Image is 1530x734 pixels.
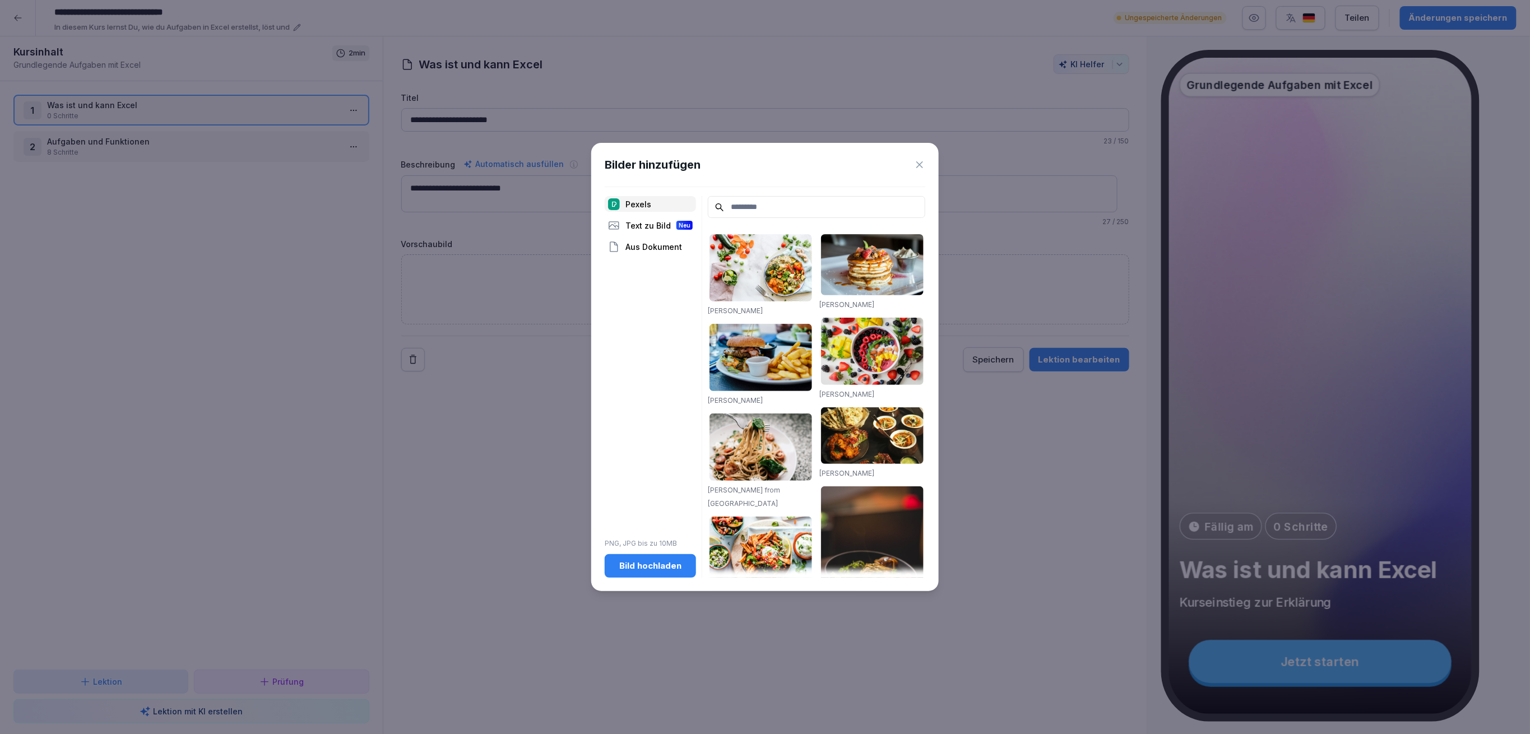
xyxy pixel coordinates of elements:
[605,538,696,549] p: PNG, JPG bis zu 10MB
[708,396,763,405] a: [PERSON_NAME]
[710,234,812,301] img: pexels-photo-1640777.jpeg
[821,318,924,385] img: pexels-photo-1099680.jpeg
[819,390,874,398] a: [PERSON_NAME]
[708,486,780,508] a: [PERSON_NAME] from [GEOGRAPHIC_DATA]
[710,414,812,481] img: pexels-photo-1279330.jpeg
[605,554,696,578] button: Bild hochladen
[821,486,924,642] img: pexels-photo-842571.jpeg
[710,324,812,391] img: pexels-photo-70497.jpeg
[676,221,693,230] div: Neu
[614,560,687,572] div: Bild hochladen
[608,198,620,210] img: pexels.png
[710,517,812,593] img: pexels-photo-1640772.jpeg
[605,239,696,254] div: Aus Dokument
[605,196,696,212] div: Pexels
[819,469,874,477] a: [PERSON_NAME]
[819,300,874,309] a: [PERSON_NAME]
[708,306,763,315] a: [PERSON_NAME]
[821,234,924,295] img: pexels-photo-376464.jpeg
[821,407,924,463] img: pexels-photo-958545.jpeg
[605,156,701,173] h1: Bilder hinzufügen
[605,217,696,233] div: Text zu Bild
